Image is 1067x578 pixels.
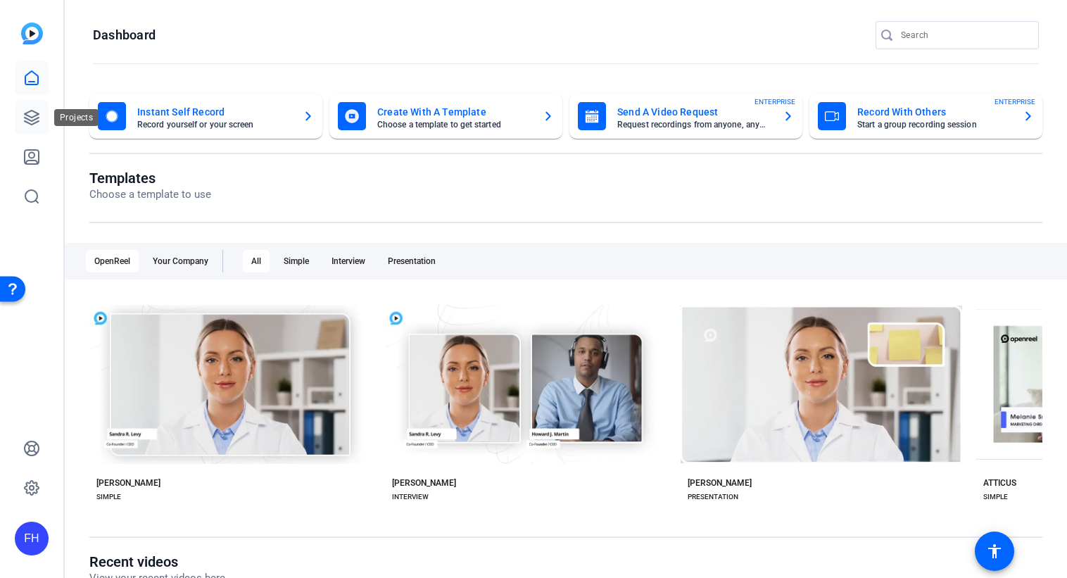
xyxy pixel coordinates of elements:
[379,250,444,272] div: Presentation
[15,522,49,555] div: FH
[688,477,752,489] div: [PERSON_NAME]
[809,94,1042,139] button: Record With OthersStart a group recording sessionENTERPRISE
[137,103,291,120] mat-card-title: Instant Self Record
[86,250,139,272] div: OpenReel
[983,477,1016,489] div: ATTICUS
[89,187,211,203] p: Choose a template to use
[901,27,1028,44] input: Search
[392,491,429,503] div: INTERVIEW
[137,120,291,129] mat-card-subtitle: Record yourself or your screen
[96,491,121,503] div: SIMPLE
[275,250,317,272] div: Simple
[617,120,771,129] mat-card-subtitle: Request recordings from anyone, anywhere
[21,23,43,44] img: blue-gradient.svg
[243,250,270,272] div: All
[329,94,562,139] button: Create With A TemplateChoose a template to get started
[995,96,1035,107] span: ENTERPRISE
[323,250,374,272] div: Interview
[89,94,322,139] button: Instant Self RecordRecord yourself or your screen
[857,103,1011,120] mat-card-title: Record With Others
[377,103,531,120] mat-card-title: Create With A Template
[569,94,802,139] button: Send A Video RequestRequest recordings from anyone, anywhereENTERPRISE
[617,103,771,120] mat-card-title: Send A Video Request
[688,491,738,503] div: PRESENTATION
[96,477,160,489] div: [PERSON_NAME]
[857,120,1011,129] mat-card-subtitle: Start a group recording session
[89,170,211,187] h1: Templates
[392,477,456,489] div: [PERSON_NAME]
[89,553,225,570] h1: Recent videos
[54,109,99,126] div: Projects
[144,250,217,272] div: Your Company
[377,120,531,129] mat-card-subtitle: Choose a template to get started
[986,543,1003,560] mat-icon: accessibility
[983,491,1008,503] div: SIMPLE
[755,96,795,107] span: ENTERPRISE
[93,27,156,44] h1: Dashboard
